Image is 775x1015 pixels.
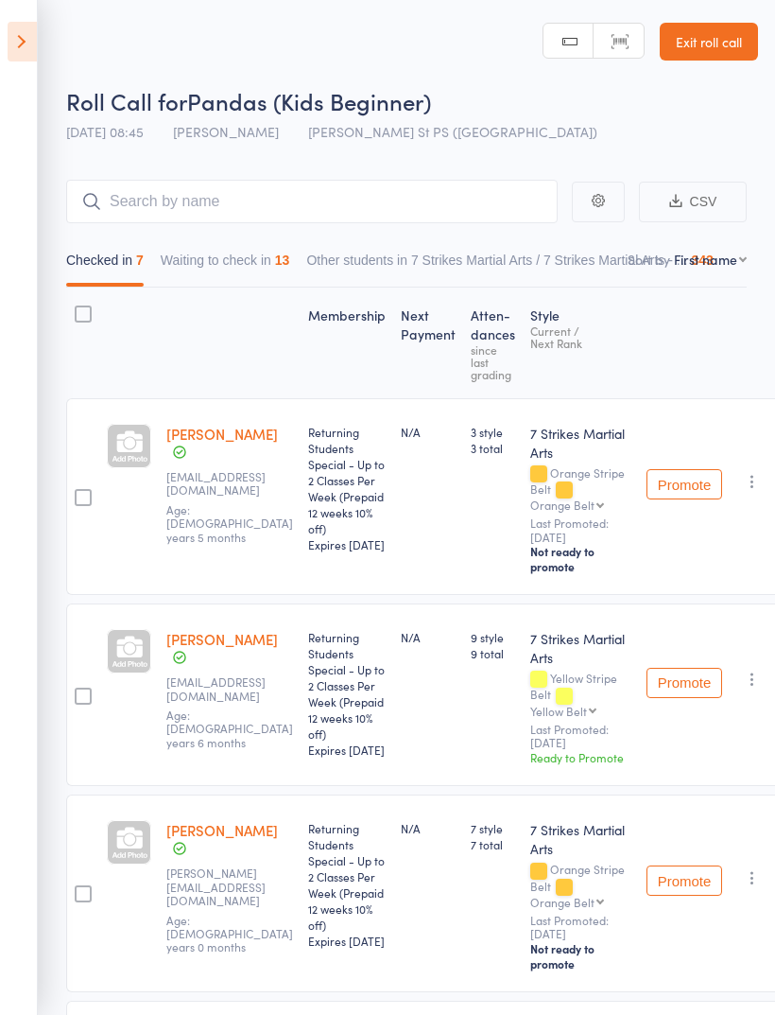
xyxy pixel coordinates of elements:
[166,470,289,498] small: ramacfarlane@outlook.com
[166,629,278,649] a: [PERSON_NAME]
[530,629,631,667] div: 7 Strikes Martial Arts
[187,85,431,116] span: Pandas (Kids Beginner)
[646,668,722,698] button: Promote
[530,723,631,750] small: Last Promoted: [DATE]
[401,820,456,836] div: N/A
[628,250,670,269] label: Sort by
[530,499,594,511] div: Orange Belt
[161,243,290,287] button: Waiting to check in13
[471,820,515,836] span: 7 style
[308,933,386,949] div: Expires [DATE]
[523,296,639,390] div: Style
[66,243,144,287] button: Checked in7
[401,424,456,440] div: N/A
[530,516,631,544] small: Last Promoted: [DATE]
[660,23,758,61] a: Exit roll call
[66,122,144,141] span: [DATE] 08:45
[166,675,289,703] small: torcurrey@gmail.com
[166,501,293,545] span: Age: [DEMOGRAPHIC_DATA] years 5 months
[471,424,515,440] span: 3 style
[530,896,594,908] div: Orange Belt
[639,182,747,222] button: CSV
[530,820,631,858] div: 7 Strikes Martial Arts
[308,820,386,949] div: Returning Students Special - Up to 2 Classes Per Week (Prepaid 12 weeks 10% off)
[166,866,289,907] small: David.leys73@gmail.com
[393,296,463,390] div: Next Payment
[471,343,515,380] div: since last grading
[166,424,278,444] a: [PERSON_NAME]
[308,629,386,758] div: Returning Students Special - Up to 2 Classes Per Week (Prepaid 12 weeks 10% off)
[530,941,631,971] div: Not ready to promote
[530,914,631,941] small: Last Promoted: [DATE]
[530,863,631,907] div: Orange Stripe Belt
[471,645,515,661] span: 9 total
[306,243,713,287] button: Other students in 7 Strikes Martial Arts / 7 Strikes Martial Arts - ...343
[463,296,523,390] div: Atten­dances
[66,180,558,223] input: Search by name
[471,836,515,852] span: 7 total
[136,253,144,268] div: 7
[646,866,722,896] button: Promote
[173,122,279,141] span: [PERSON_NAME]
[530,672,631,716] div: Yellow Stripe Belt
[530,466,631,511] div: Orange Stripe Belt
[471,629,515,645] span: 9 style
[674,250,737,269] div: First name
[646,469,722,499] button: Promote
[275,253,290,268] div: 13
[530,705,587,717] div: Yellow Belt
[530,424,631,462] div: 7 Strikes Martial Arts
[530,544,631,574] div: Not ready to promote
[471,440,515,456] span: 3 total
[530,324,631,349] div: Current / Next Rank
[308,122,597,141] span: [PERSON_NAME] St PS ([GEOGRAPHIC_DATA])
[530,749,631,765] div: Ready to Promote
[308,536,386,552] div: Expires [DATE]
[308,424,386,552] div: Returning Students Special - Up to 2 Classes Per Week (Prepaid 12 weeks 10% off)
[308,742,386,758] div: Expires [DATE]
[166,820,278,840] a: [PERSON_NAME]
[301,296,393,390] div: Membership
[401,629,456,645] div: N/A
[166,912,293,955] span: Age: [DEMOGRAPHIC_DATA] years 0 months
[66,85,187,116] span: Roll Call for
[166,707,293,750] span: Age: [DEMOGRAPHIC_DATA] years 6 months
